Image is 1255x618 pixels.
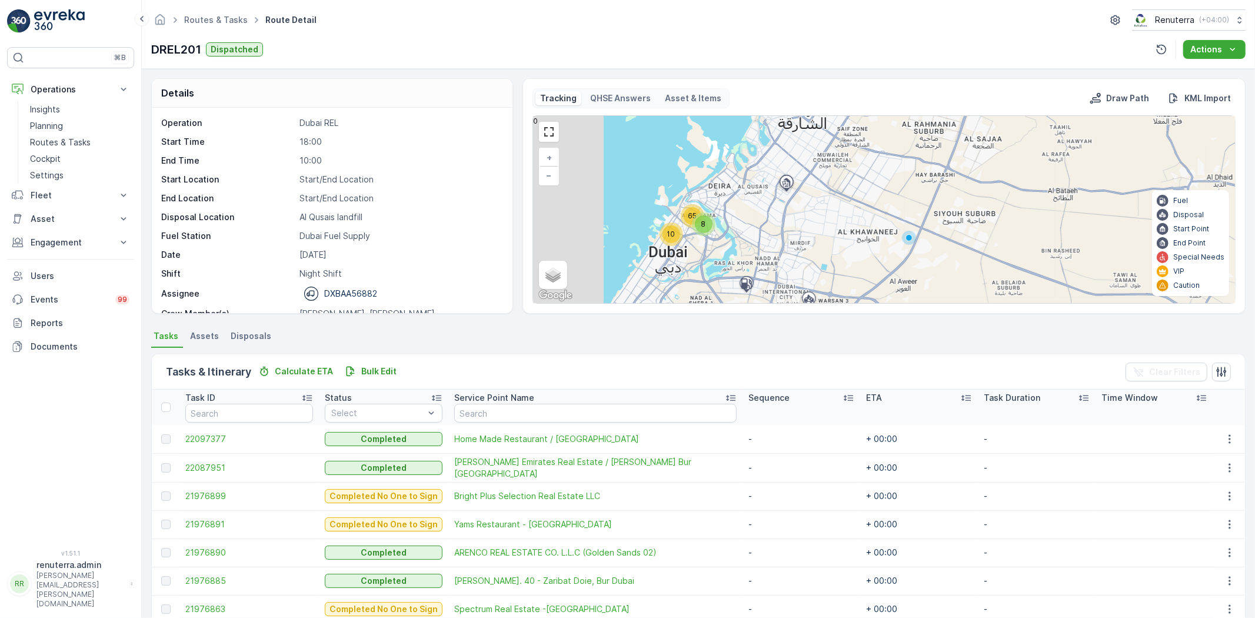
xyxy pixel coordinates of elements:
p: Completed [361,575,407,587]
p: Documents [31,341,129,353]
a: Homepage [154,18,167,28]
p: Planning [30,120,63,132]
p: Asset [31,213,111,225]
a: Home Made Restaurant / Karama [454,433,737,445]
button: Dispatched [206,42,263,57]
span: 10 [667,230,675,238]
button: Completed No One to Sign [325,602,442,616]
input: Search [454,404,737,423]
a: ARENCO REAL ESTATE CO. L.L.C (Golden Sands 02) [454,547,737,559]
p: Fuel [1173,196,1188,205]
p: Assignee [161,288,199,300]
button: Fleet [7,184,134,207]
p: Asset & Items [665,92,722,104]
span: Disposals [231,330,271,342]
div: Toggle Row Selected [161,434,171,444]
p: Start Location [161,174,295,185]
p: Fleet [31,190,111,201]
button: Operations [7,78,134,101]
p: Operations [31,84,111,95]
button: Completed [325,461,442,475]
p: Task ID [185,392,215,404]
span: [PERSON_NAME] Emirates Real Estate / [PERSON_NAME] Bur [GEOGRAPHIC_DATA] [454,456,737,480]
p: Actions [1190,44,1222,55]
div: Toggle Row Selected [161,463,171,473]
p: Completed [361,547,407,559]
a: Zoom Out [540,167,558,184]
p: Completed No One to Sign [329,490,438,502]
a: Cockpit [25,151,134,167]
div: RR [10,574,29,593]
a: Open this area in Google Maps (opens a new window) [536,288,575,303]
p: End Time [161,155,295,167]
p: DXBAA56882 [324,288,377,300]
p: Date [161,249,295,261]
a: Beena Emirates Real Estate / Al Raffa Bur Dubai [454,456,737,480]
p: Select [331,407,424,419]
button: KML Import [1163,91,1236,105]
input: Search [185,404,313,423]
p: Users [31,270,129,282]
p: DREL201 [151,41,201,58]
button: Engagement [7,231,134,254]
button: Completed [325,546,442,560]
span: + [547,152,552,162]
div: Toggle Row Selected [161,604,171,614]
p: Operation [161,117,295,129]
p: [DATE] [299,249,500,261]
td: - [978,539,1096,567]
div: Toggle Row Selected [161,548,171,557]
a: View Fullscreen [540,123,558,141]
a: 21976891 [185,519,313,530]
a: 22087951 [185,462,313,474]
img: logo [7,9,31,33]
p: Crew Member(s) [161,308,295,320]
p: Events [31,294,108,305]
p: KML Import [1184,92,1231,104]
p: Fuel Station [161,230,295,242]
a: Documents [7,335,134,358]
td: - [743,567,860,595]
span: Route Detail [263,14,319,26]
p: Sequence [748,392,790,404]
td: - [743,539,860,567]
p: Dubai REL [299,117,500,129]
p: Al Qusais landfill [299,211,500,223]
p: ⌘B [114,53,126,62]
p: End Point [1173,238,1206,248]
p: Settings [30,170,64,181]
a: Layers [540,262,566,288]
p: Completed [361,433,407,445]
td: + 00:00 [860,567,978,595]
p: Engagement [31,237,111,248]
div: Toggle Row Selected [161,576,171,586]
td: - [743,510,860,539]
p: Caution [1173,281,1200,290]
span: [PERSON_NAME]. 40 - Zaribat Doie, Bur Dubai [454,575,737,587]
div: 8 [692,212,715,236]
button: Completed No One to Sign [325,517,442,531]
td: + 00:00 [860,453,978,482]
span: 22097377 [185,433,313,445]
p: Details [161,86,194,100]
p: Shift [161,268,295,280]
td: + 00:00 [860,425,978,453]
span: Home Made Restaurant / [GEOGRAPHIC_DATA] [454,433,737,445]
a: 21976885 [185,575,313,587]
p: Cockpit [30,153,61,165]
p: Calculate ETA [275,366,333,377]
p: Renuterra [1155,14,1194,26]
button: Draw Path [1085,91,1154,105]
a: Users [7,264,134,288]
a: Settings [25,167,134,184]
span: − [546,170,552,180]
span: 21976863 [185,603,313,615]
a: Spectrum Real Estate -Oud Mehta [454,603,737,615]
p: Night Shift [299,268,500,280]
button: Completed No One to Sign [325,489,442,503]
div: Toggle Row Selected [161,520,171,529]
a: 21976899 [185,490,313,502]
p: Task Duration [984,392,1040,404]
